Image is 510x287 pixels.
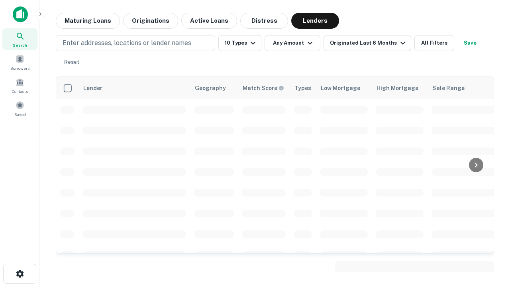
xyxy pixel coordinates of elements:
span: Borrowers [10,65,29,71]
div: Originated Last 6 Months [330,38,408,48]
a: Search [2,28,37,50]
button: Originated Last 6 Months [324,35,411,51]
button: Lenders [291,13,339,29]
p: Enter addresses, locations or lender names [63,38,191,48]
img: capitalize-icon.png [13,6,28,22]
a: Borrowers [2,51,37,73]
th: High Mortgage [372,77,428,99]
span: Contacts [12,88,28,94]
span: Saved [14,111,26,118]
th: Capitalize uses an advanced AI algorithm to match your search with the best lender. The match sco... [238,77,290,99]
button: Maturing Loans [56,13,120,29]
iframe: Chat Widget [470,223,510,261]
div: Geography [195,83,226,93]
button: Enter addresses, locations or lender names [56,35,215,51]
button: Active Loans [181,13,237,29]
th: Lender [78,77,190,99]
h6: Match Score [243,84,282,92]
button: Distress [240,13,288,29]
th: Types [290,77,316,99]
th: Low Mortgage [316,77,372,99]
div: Types [294,83,311,93]
div: Lender [83,83,102,93]
div: Sale Range [432,83,465,93]
a: Contacts [2,75,37,96]
div: Low Mortgage [321,83,360,93]
button: Save your search to get updates of matches that match your search criteria. [457,35,483,51]
div: High Mortgage [377,83,418,93]
button: 10 Types [218,35,261,51]
span: Search [13,42,27,48]
div: Capitalize uses an advanced AI algorithm to match your search with the best lender. The match sco... [243,84,284,92]
button: Any Amount [265,35,320,51]
th: Geography [190,77,238,99]
button: Originations [123,13,178,29]
th: Sale Range [428,77,499,99]
button: Reset [59,54,84,70]
a: Saved [2,98,37,119]
button: All Filters [414,35,454,51]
